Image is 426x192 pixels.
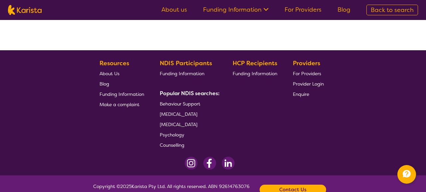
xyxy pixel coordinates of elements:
[8,5,42,15] img: Karista logo
[160,121,197,127] span: [MEDICAL_DATA]
[160,59,212,67] b: NDIS Participants
[293,71,321,77] span: For Providers
[100,59,129,67] b: Resources
[160,142,184,148] span: Counselling
[293,79,324,89] a: Provider Login
[233,71,277,77] span: Funding Information
[222,157,235,170] img: LinkedIn
[160,132,184,138] span: Psychology
[366,5,418,15] a: Back to search
[100,81,109,87] span: Blog
[160,68,217,79] a: Funding Information
[100,79,144,89] a: Blog
[293,68,324,79] a: For Providers
[293,81,324,87] span: Provider Login
[233,68,277,79] a: Funding Information
[160,129,217,140] a: Psychology
[285,6,321,14] a: For Providers
[100,89,144,99] a: Funding Information
[100,68,144,79] a: About Us
[160,119,217,129] a: [MEDICAL_DATA]
[293,59,320,67] b: Providers
[233,59,277,67] b: HCP Recipients
[337,6,350,14] a: Blog
[397,165,416,184] button: Channel Menu
[160,140,217,150] a: Counselling
[160,109,217,119] a: [MEDICAL_DATA]
[293,89,324,99] a: Enquire
[160,71,204,77] span: Funding Information
[203,157,216,170] img: Facebook
[160,111,197,117] span: [MEDICAL_DATA]
[160,101,200,107] span: Behaviour Support
[100,99,144,109] a: Make a complaint
[185,157,198,170] img: Instagram
[100,91,144,97] span: Funding Information
[293,91,309,97] span: Enquire
[160,98,217,109] a: Behaviour Support
[371,6,414,14] span: Back to search
[161,6,187,14] a: About us
[203,6,269,14] a: Funding Information
[100,101,139,107] span: Make a complaint
[160,90,220,97] b: Popular NDIS searches:
[100,71,119,77] span: About Us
